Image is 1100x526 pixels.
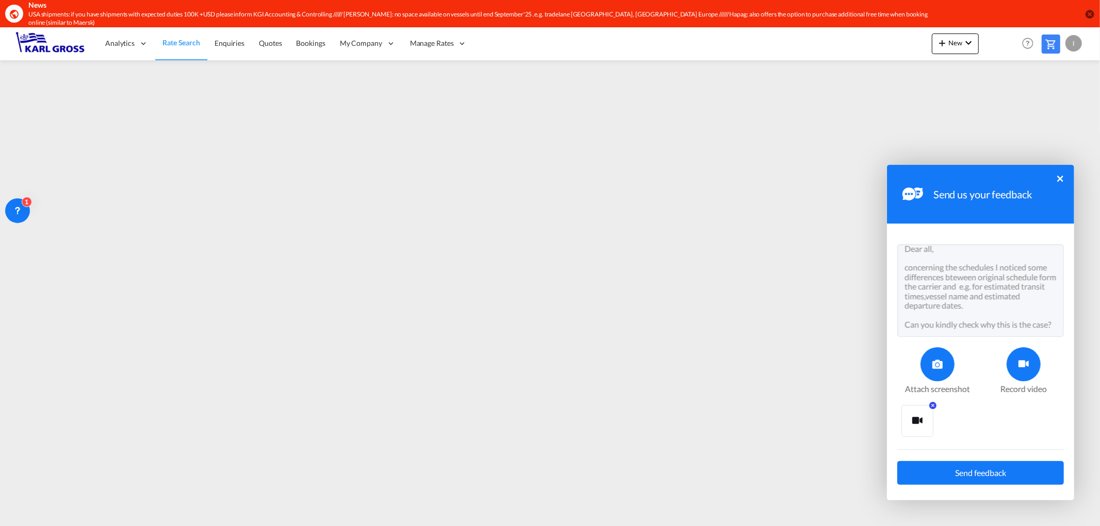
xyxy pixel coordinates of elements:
[155,27,207,60] a: Rate Search
[1019,35,1042,53] div: Help
[215,39,244,47] span: Enquiries
[28,10,931,28] div: USA shipments: if you have shipments with expected duties 100K +USD please inform KGI Accounting ...
[936,37,948,49] md-icon: icon-plus 400-fg
[936,39,975,47] span: New
[15,32,85,55] img: 3269c73066d711f095e541db4db89301.png
[932,33,979,54] button: icon-plus 400-fgNewicon-chevron-down
[340,38,382,48] span: My Company
[1019,35,1037,52] span: Help
[259,39,282,47] span: Quotes
[162,38,200,47] span: Rate Search
[1065,35,1082,52] div: I
[962,37,975,49] md-icon: icon-chevron-down
[297,39,325,47] span: Bookings
[333,27,403,60] div: My Company
[252,27,289,60] a: Quotes
[403,27,474,60] div: Manage Rates
[98,27,155,60] div: Analytics
[289,27,333,60] a: Bookings
[1085,9,1095,19] button: icon-close-circle
[105,38,135,48] span: Analytics
[207,27,252,60] a: Enquiries
[9,9,20,19] md-icon: icon-earth
[410,38,454,48] span: Manage Rates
